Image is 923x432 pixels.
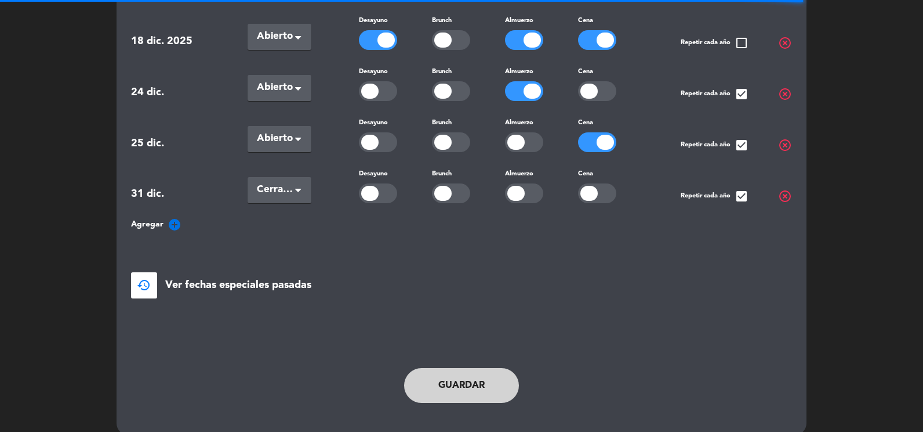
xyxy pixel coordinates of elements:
span: Repetir cada año [681,189,748,203]
span: highlight_off [778,138,792,152]
label: Desayuno [359,67,388,77]
span: highlight_off [778,189,792,203]
span: highlight_off [778,36,792,50]
span: Abierto [257,80,293,96]
span: Cerradas [257,182,293,198]
button: Guardar [404,368,519,403]
span: Ver fechas especiales pasadas [165,277,311,294]
label: Brunch [432,169,452,179]
span: Abierto [257,131,293,147]
span: 18 dic. 2025 [131,33,218,50]
span: Repetir cada año [681,36,748,50]
label: Desayuno [359,118,388,128]
span: check_box_outline_blank [735,36,748,50]
label: Brunch [432,118,452,128]
label: Cena [578,16,593,26]
label: Cena [578,67,593,77]
i: add_circle [168,218,181,232]
span: Abierto [257,28,293,45]
span: Repetir cada año [681,87,748,101]
span: 31 dic. [131,186,218,203]
label: Desayuno [359,16,388,26]
label: Almuerzo [505,16,533,26]
label: Cena [578,169,593,179]
label: Cena [578,118,593,128]
label: Desayuno [359,169,388,179]
span: Agregar [131,218,163,231]
button: restore [131,272,157,298]
span: check_box [735,189,748,203]
span: Repetir cada año [681,138,748,152]
span: 24 dic. [131,84,218,101]
label: Brunch [432,16,452,26]
span: check_box [735,138,748,152]
span: restore [137,278,151,292]
span: highlight_off [778,87,792,101]
label: Brunch [432,67,452,77]
span: 25 dic. [131,135,218,152]
label: Almuerzo [505,67,533,77]
span: check_box [735,87,748,101]
label: Almuerzo [505,169,533,179]
label: Almuerzo [505,118,533,128]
